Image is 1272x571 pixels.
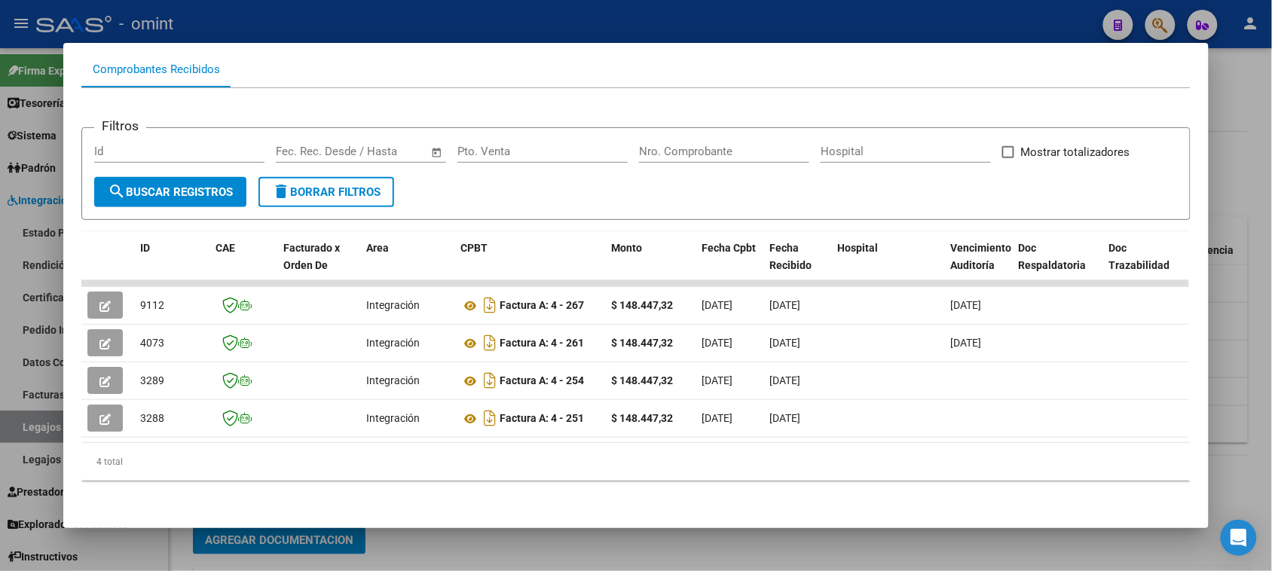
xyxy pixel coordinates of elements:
span: Area [366,242,389,254]
mat-icon: delete [272,182,290,200]
span: [DATE] [950,337,981,349]
span: CAE [216,242,235,254]
span: Integración [366,299,420,311]
span: Integración [366,337,420,349]
span: [DATE] [702,412,732,424]
span: Hospital [837,242,878,254]
datatable-header-cell: Area [360,232,454,298]
mat-icon: search [108,182,126,200]
i: Descargar documento [480,293,500,317]
button: Buscar Registros [94,177,246,207]
span: [DATE] [702,299,732,311]
i: Descargar documento [480,331,500,355]
datatable-header-cell: CPBT [454,232,605,298]
span: 9112 [140,299,164,311]
input: Start date [276,145,325,158]
span: Integración [366,374,420,386]
span: [DATE] [769,299,800,311]
strong: Factura A: 4 - 261 [500,337,584,350]
span: [DATE] [769,412,800,424]
span: [DATE] [769,337,800,349]
span: ID [140,242,150,254]
datatable-header-cell: ID [134,232,209,298]
span: Mostrar totalizadores [1020,143,1130,161]
span: Vencimiento Auditoría [950,242,1011,271]
datatable-header-cell: Monto [605,232,696,298]
span: Fecha Recibido [769,242,812,271]
datatable-header-cell: Vencimiento Auditoría [944,232,1012,298]
span: 3289 [140,374,164,386]
i: Descargar documento [480,406,500,430]
span: Fecha Cpbt [702,242,756,254]
datatable-header-cell: Hospital [831,232,944,298]
span: Doc Respaldatoria [1018,242,1086,271]
span: Facturado x Orden De [283,242,340,271]
span: [DATE] [950,299,981,311]
i: Descargar documento [480,368,500,392]
strong: $ 148.447,32 [611,374,673,386]
strong: Factura A: 4 - 254 [500,375,584,387]
div: Open Intercom Messenger [1221,520,1257,556]
datatable-header-cell: Doc Respaldatoria [1012,232,1102,298]
strong: Factura A: 4 - 267 [500,300,584,312]
h3: Filtros [94,116,146,136]
span: [DATE] [702,374,732,386]
span: Doc Trazabilidad [1108,242,1170,271]
datatable-header-cell: Fecha Cpbt [696,232,763,298]
datatable-header-cell: Facturado x Orden De [277,232,360,298]
span: Integración [366,412,420,424]
strong: $ 148.447,32 [611,412,673,424]
div: Comprobantes Recibidos [93,61,220,78]
datatable-header-cell: CAE [209,232,277,298]
span: [DATE] [702,337,732,349]
button: Open calendar [428,144,445,161]
div: 4 total [81,443,1190,481]
span: Buscar Registros [108,185,233,199]
datatable-header-cell: Fecha Recibido [763,232,831,298]
datatable-header-cell: Doc Trazabilidad [1102,232,1193,298]
span: [DATE] [769,374,800,386]
input: End date [338,145,411,158]
strong: $ 148.447,32 [611,337,673,349]
span: 4073 [140,337,164,349]
span: CPBT [460,242,488,254]
strong: Factura A: 4 - 251 [500,413,584,425]
span: Borrar Filtros [272,185,381,199]
span: Monto [611,242,642,254]
strong: $ 148.447,32 [611,299,673,311]
span: 3288 [140,412,164,424]
button: Borrar Filtros [258,177,394,207]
